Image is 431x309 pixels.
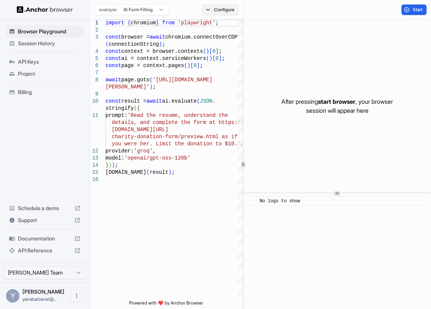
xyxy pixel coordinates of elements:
button: Start [401,4,427,15]
span: page = context.pages [121,63,184,69]
span: prompt: [106,112,128,118]
span: ( [206,55,209,61]
span: you were her. Limit the donation to $10.' [112,141,241,147]
span: ; [222,55,225,61]
span: provider: [106,148,134,154]
span: , [153,148,156,154]
span: chromium.connectOverCDP [165,34,238,40]
span: ) [112,162,115,168]
span: [PERSON_NAME]' [106,84,150,90]
div: 16 [90,176,98,183]
span: ; [200,63,203,69]
div: Schedule a demo [6,202,83,214]
span: ai = context.serviceWorkers [121,55,206,61]
span: ] [197,63,200,69]
div: Session History [6,37,83,49]
span: { [137,105,140,111]
div: 11 [90,112,98,119]
span: ( [203,48,206,54]
span: No logs to show [260,199,300,204]
div: Y [6,289,19,303]
span: [ [213,55,215,61]
span: ; [153,84,156,90]
span: '[URL][DOMAIN_NAME] [153,77,213,83]
span: 'groq' [134,148,153,154]
button: Configure [202,4,239,15]
div: 7 [90,69,98,76]
span: ; [171,169,174,175]
div: 1 [90,19,98,27]
span: context = browser.contexts [121,48,203,54]
span: ] [215,48,218,54]
span: const [106,48,121,54]
span: const [106,55,121,61]
div: 13 [90,155,98,162]
span: ( [197,98,200,104]
div: API Reference [6,245,83,257]
span: ​ [250,197,254,205]
img: Anchor Logo [17,6,73,13]
span: Schedule a demo [18,205,71,212]
span: await [146,98,162,104]
span: page.goto [121,77,150,83]
span: . [213,98,215,104]
span: Browser Playground [18,28,80,35]
button: Open menu [70,289,83,303]
span: ( [146,169,149,175]
div: Support [6,214,83,226]
div: Project [6,68,83,80]
span: ; [115,162,118,168]
span: charity-donation-form/preview.html as if [112,134,238,140]
span: result [150,169,168,175]
span: 0 [215,55,218,61]
span: stringify [106,105,134,111]
span: [DOMAIN_NAME][URL] [112,127,168,133]
span: ) [187,63,190,69]
span: Support [18,216,71,224]
div: Documentation [6,233,83,245]
span: ) [108,162,111,168]
span: 0 [213,48,215,54]
span: [ [190,63,193,69]
div: API Keys [6,56,83,68]
span: Yair Abarbanel [22,288,64,295]
span: 'playwright' [178,20,215,26]
span: Billing [18,88,80,96]
span: JSON [200,98,213,104]
span: ( [150,77,153,83]
span: { [128,20,131,26]
span: await [150,34,165,40]
span: import [106,20,124,26]
span: } [106,162,108,168]
div: 12 [90,148,98,155]
span: Project [18,70,80,78]
span: ; [218,48,221,54]
div: 10 [90,98,98,105]
div: 14 [90,162,98,169]
span: const [106,98,121,104]
span: 0 [193,63,196,69]
span: } [156,20,159,26]
span: ; [215,20,218,26]
span: Session History [18,40,80,47]
span: ( [106,41,108,47]
span: model: [106,155,124,161]
span: API Keys [18,58,80,66]
div: 15 [90,169,98,176]
span: ) [159,41,162,47]
span: const [106,63,121,69]
span: chromium [131,20,156,26]
span: ) [150,84,153,90]
span: yairabarbanel@gmail.com [22,296,57,302]
div: 8 [90,76,98,84]
span: ai.evaluate [162,98,196,104]
span: [ [209,48,212,54]
span: ) [168,169,171,175]
span: Powered with ❤️ by Anchor Browser [129,300,203,309]
span: ; [162,41,165,47]
span: start browser [318,98,355,105]
span: 'openai/gpt-oss-120b' [124,155,190,161]
span: [DOMAIN_NAME] [106,169,146,175]
span: example: [99,7,117,13]
span: ( [184,63,187,69]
